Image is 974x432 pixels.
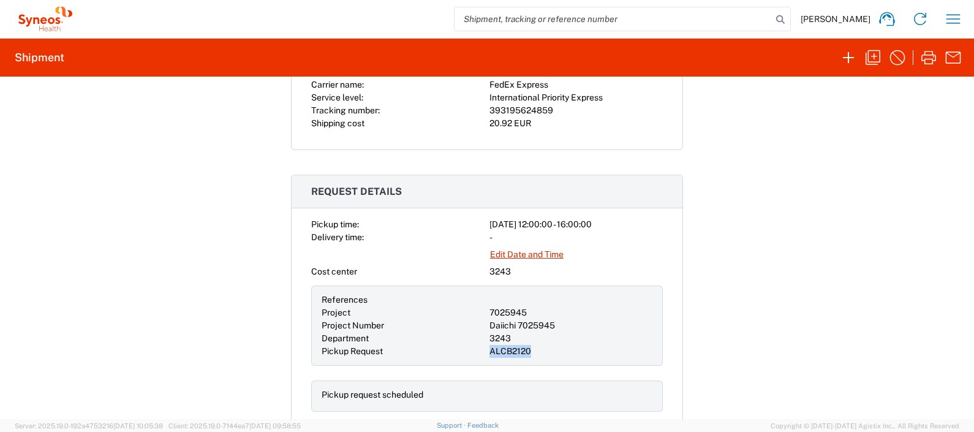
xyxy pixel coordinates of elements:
[437,422,467,429] a: Support
[489,117,663,130] div: 20.92 EUR
[489,319,652,332] div: Daiichi 7025945
[489,345,652,358] div: ALCB2120
[15,422,163,430] span: Server: 2025.19.0-192a4753216
[489,218,663,231] div: [DATE] 12:00:00 - 16:00:00
[311,80,364,89] span: Carrier name:
[311,232,364,242] span: Delivery time:
[311,186,402,197] span: Request details
[311,105,380,115] span: Tracking number:
[311,267,357,276] span: Cost center
[489,104,663,117] div: 393195624859
[322,332,485,345] div: Department
[489,306,652,319] div: 7025945
[467,422,499,429] a: Feedback
[249,422,301,430] span: [DATE] 09:58:55
[15,50,64,65] h2: Shipment
[168,422,301,430] span: Client: 2025.19.0-7f44ea7
[489,91,663,104] div: International Priority Express
[311,118,364,128] span: Shipping cost
[322,390,423,400] span: Pickup request scheduled
[322,306,485,319] div: Project
[311,93,363,102] span: Service level:
[489,265,663,278] div: 3243
[322,319,485,332] div: Project Number
[322,345,485,358] div: Pickup Request
[311,219,359,229] span: Pickup time:
[771,420,959,431] span: Copyright © [DATE]-[DATE] Agistix Inc., All Rights Reserved
[801,13,870,25] span: [PERSON_NAME]
[455,7,772,31] input: Shipment, tracking or reference number
[113,422,163,430] span: [DATE] 10:05:38
[489,244,564,265] a: Edit Date and Time
[489,78,663,91] div: FedEx Express
[489,231,663,244] div: -
[322,295,368,305] span: References
[489,332,652,345] div: 3243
